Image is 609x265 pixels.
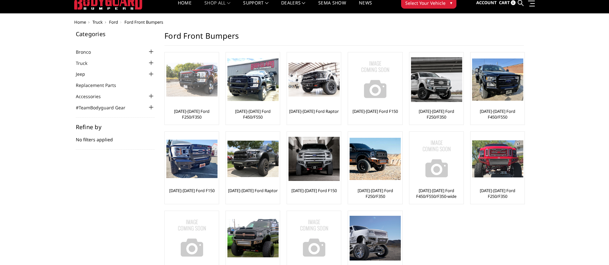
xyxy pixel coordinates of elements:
h1: Ford Front Bumpers [164,31,524,46]
a: #TeamBodyguard Gear [76,104,133,111]
a: Ford [109,19,118,25]
a: No Image [289,213,339,264]
a: [DATE]-[DATE] Ford F450/F550/F350-wide [411,188,462,199]
a: Jeep [76,71,93,77]
a: [DATE]-[DATE] Ford F150 [169,188,215,193]
a: Truck [76,60,95,66]
a: Truck [92,19,103,25]
a: Accessories [76,93,109,100]
h5: Refine by [76,124,155,130]
a: SEMA Show [318,1,346,13]
a: [DATE]-[DATE] Ford Raptor [228,188,278,193]
img: No Image [350,54,401,105]
div: No filters applied [76,124,155,150]
span: 0 [511,0,516,5]
a: [DATE]-[DATE] Ford F250/F350 [411,108,462,120]
span: Ford Front Bumpers [124,19,163,25]
a: Home [74,19,86,25]
img: No Image [166,213,217,264]
h5: Categories [76,31,155,37]
a: [DATE]-[DATE] Ford F150 [291,188,337,193]
a: [DATE]-[DATE] Ford F150 [352,108,398,114]
a: Home [178,1,192,13]
a: [DATE]-[DATE] Ford F450/F550 [472,108,523,120]
img: No Image [289,213,340,264]
a: No Image [350,54,400,105]
a: Support [243,1,268,13]
a: shop all [204,1,230,13]
a: News [359,1,372,13]
a: [DATE]-[DATE] Ford F250/F350 [350,188,400,199]
a: [DATE]-[DATE] Ford F250/F350 [166,108,217,120]
a: [DATE]-[DATE] Ford Raptor [289,108,339,114]
img: No Image [411,133,462,184]
a: Bronco [76,49,99,55]
a: Replacement Parts [76,82,124,89]
a: [DATE]-[DATE] Ford F250/F350 [472,188,523,199]
a: [DATE]-[DATE] Ford F450/F550 [227,108,278,120]
a: Dealers [281,1,305,13]
iframe: Chat Widget [577,234,609,265]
